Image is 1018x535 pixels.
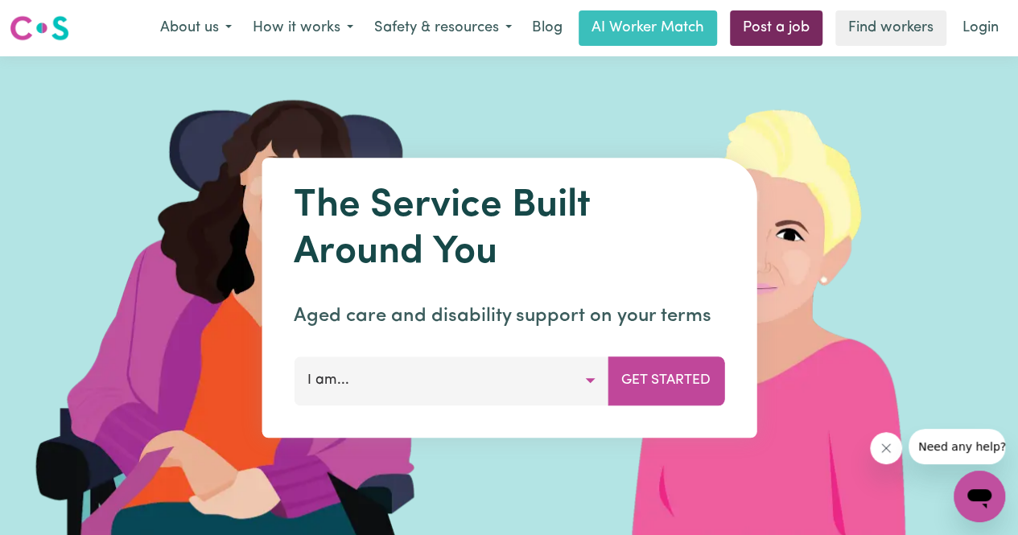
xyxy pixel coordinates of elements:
[10,10,69,47] a: Careseekers logo
[953,10,1008,46] a: Login
[870,432,902,464] iframe: Close message
[954,471,1005,522] iframe: Button to launch messaging window
[10,11,97,24] span: Need any help?
[242,11,364,45] button: How it works
[909,429,1005,464] iframe: Message from company
[730,10,822,46] a: Post a job
[294,183,724,276] h1: The Service Built Around You
[835,10,946,46] a: Find workers
[608,356,724,405] button: Get Started
[10,14,69,43] img: Careseekers logo
[294,356,608,405] button: I am...
[294,302,724,331] p: Aged care and disability support on your terms
[150,11,242,45] button: About us
[522,10,572,46] a: Blog
[364,11,522,45] button: Safety & resources
[579,10,717,46] a: AI Worker Match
